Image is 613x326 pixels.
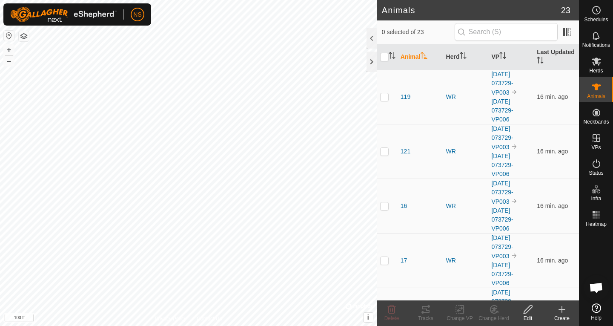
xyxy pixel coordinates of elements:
a: [DATE] 073729-VP003 [491,289,513,314]
div: Open chat [584,275,609,300]
div: WR [446,147,485,156]
div: Create [545,314,579,322]
a: [DATE] 073729-VP003 [491,180,513,205]
span: Help [591,315,602,320]
a: [DATE] 073729-VP003 [491,234,513,260]
a: [DATE] 073729-VP006 [491,207,513,232]
span: 17 [401,256,407,265]
span: Herds [589,68,603,73]
span: NS [133,10,141,19]
span: 23 [561,4,570,17]
a: [DATE] 073729-VP003 [491,71,513,96]
button: Reset Map [4,31,14,41]
span: Heatmap [586,222,607,227]
span: Animals [587,94,605,99]
span: Oct 9, 2025, 7:05 PM [537,202,568,209]
th: VP [488,44,533,70]
img: to [511,89,518,95]
span: Oct 9, 2025, 7:05 PM [537,93,568,100]
div: Tracks [409,314,443,322]
a: [DATE] 073729-VP006 [491,262,513,286]
div: Change Herd [477,314,511,322]
a: [DATE] 073729-VP006 [491,98,513,123]
a: [DATE] 073729-VP006 [491,153,513,177]
span: Infra [591,196,601,201]
span: Delete [384,315,399,321]
span: Neckbands [583,119,609,124]
span: 0 selected of 23 [382,28,455,37]
div: Edit [511,314,545,322]
img: to [511,252,518,259]
p-sorticon: Activate to sort [460,53,467,60]
input: Search (S) [455,23,558,41]
span: Oct 9, 2025, 7:05 PM [537,148,568,155]
img: to [511,143,518,150]
th: Last Updated [533,44,579,70]
button: + [4,45,14,55]
a: [DATE] 073729-VP003 [491,125,513,150]
div: WR [446,202,485,211]
span: Schedules [584,17,608,22]
img: Gallagher Logo [10,7,117,22]
p-sorticon: Activate to sort [499,53,506,60]
div: WR [446,92,485,101]
div: Change VP [443,314,477,322]
span: 16 [401,202,407,211]
a: Contact Us [197,315,222,323]
div: WR [446,256,485,265]
h2: Animals [382,5,561,15]
span: VPs [591,145,601,150]
p-sorticon: Activate to sort [421,53,427,60]
button: – [4,56,14,66]
a: Privacy Policy [155,315,186,323]
span: Notifications [582,43,610,48]
img: to [511,198,518,205]
p-sorticon: Activate to sort [537,58,544,65]
th: Animal [397,44,443,70]
button: Map Layers [19,31,29,41]
a: Help [579,300,613,324]
span: i [367,314,369,321]
button: i [364,313,373,322]
p-sorticon: Activate to sort [389,53,395,60]
span: 119 [401,92,410,101]
span: Status [589,170,603,176]
span: Oct 9, 2025, 7:05 PM [537,257,568,264]
span: 121 [401,147,410,156]
th: Herd [443,44,488,70]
